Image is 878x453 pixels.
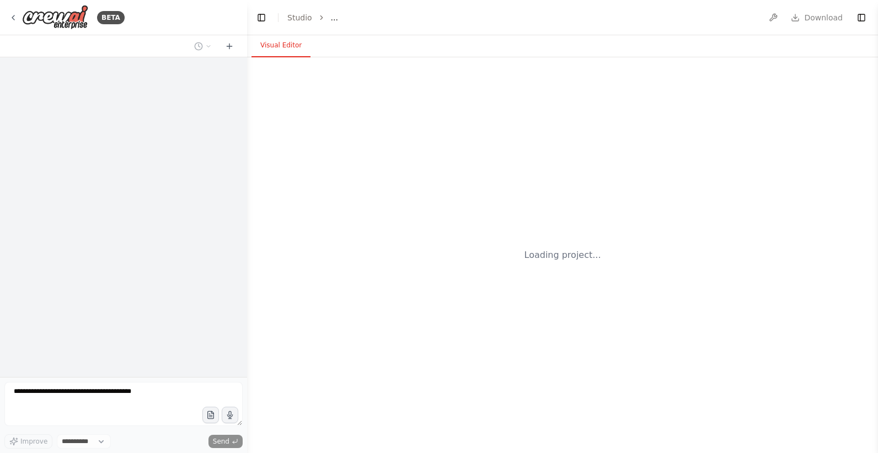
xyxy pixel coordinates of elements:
[524,249,601,262] div: Loading project...
[208,435,243,448] button: Send
[287,12,338,23] nav: breadcrumb
[222,407,238,423] button: Click to speak your automation idea
[221,40,238,53] button: Start a new chat
[202,407,219,423] button: Upload files
[22,5,88,30] img: Logo
[251,34,310,57] button: Visual Editor
[331,12,338,23] span: ...
[254,10,269,25] button: Hide left sidebar
[287,13,312,22] a: Studio
[854,10,869,25] button: Show right sidebar
[213,437,229,446] span: Send
[4,434,52,449] button: Improve
[20,437,47,446] span: Improve
[97,11,125,24] div: BETA
[190,40,216,53] button: Switch to previous chat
